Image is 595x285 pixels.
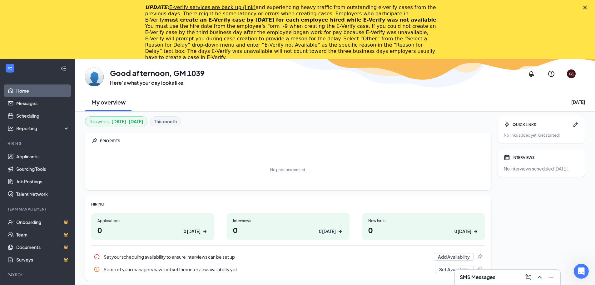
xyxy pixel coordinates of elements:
a: DocumentsCrown [16,241,70,253]
div: No links added yet. Get started! [504,133,579,138]
button: ComposeMessage [523,272,533,282]
a: New hires00 [DATE]ArrowRight [362,213,485,240]
div: No priorities pinned. [270,167,306,172]
div: 0 [DATE] [319,228,336,235]
div: PRIORITIES [100,138,485,144]
button: Add Availability [434,253,474,261]
svg: ArrowRight [202,228,208,235]
svg: ArrowRight [337,228,343,235]
h2: My overview [92,98,126,106]
svg: Pin [476,266,483,272]
h1: Good afternoon, GM 1039 [110,68,205,78]
svg: Collapse [60,65,67,72]
div: HIRING [91,201,485,207]
svg: ChevronUp [536,273,543,281]
svg: QuestionInfo [548,70,555,78]
h3: Here’s what your day looks like [110,79,205,86]
button: Set Availability [435,266,474,273]
svg: Minimize [547,273,555,281]
h1: 0 [97,225,208,235]
svg: Bolt [504,121,510,128]
a: Scheduling [16,109,70,122]
svg: Calendar [504,154,510,160]
h1: 0 [233,225,344,235]
img: GM 1039 [85,68,104,86]
svg: Pen [573,121,579,128]
div: Hiring [7,141,68,146]
svg: ArrowRight [473,228,479,235]
div: Some of your managers have not set their interview availability yet [91,263,485,276]
b: [DATE] - [DATE] [112,118,143,125]
div: Set your scheduling availability to ensure interviews can be set up [91,251,485,263]
div: QUICK LINKS [513,122,570,127]
div: [DATE] [571,99,585,105]
svg: Pin [91,138,97,144]
div: Applications [97,218,208,223]
div: Interviews [233,218,344,223]
a: E-verify services are back up (link) [169,4,256,10]
div: Set your scheduling availability to ensure interviews can be set up [104,254,430,260]
a: Job Postings [16,175,70,188]
a: SurveysCrown [16,253,70,266]
a: Sourcing Tools [16,163,70,175]
svg: Notifications [528,70,535,78]
div: Payroll [7,272,68,277]
h1: 0 [368,225,479,235]
b: must create an E‑Verify case by [DATE] for each employee hired while E‑Verify was not available [164,17,436,23]
div: Team Management [7,206,68,212]
div: New hires [368,218,479,223]
div: Reporting [16,125,70,131]
div: 0 [DATE] [184,228,201,235]
a: Messages [16,97,70,109]
a: OnboardingCrown [16,216,70,228]
div: Some of your managers have not set their interview availability yet [104,266,431,272]
div: No interviews scheduled [DATE]. [504,165,579,172]
a: InfoSet your scheduling availability to ensure interviews can be set upAdd AvailabilityPin [91,251,485,263]
div: This week : [89,118,143,125]
div: INTERVIEWS [513,155,579,160]
a: Talent Network [16,188,70,200]
svg: Pin [476,254,483,260]
button: ChevronUp [534,272,544,282]
svg: ComposeMessage [525,273,532,281]
svg: Info [94,254,100,260]
iframe: Intercom live chat [574,264,589,279]
div: and experiencing heavy traffic from outstanding e-verify cases from the previous days. There migh... [145,4,440,61]
b: This month [154,118,177,125]
a: Applications00 [DATE]ArrowRight [91,213,214,240]
div: G1 [569,71,574,77]
div: 0 [DATE] [454,228,471,235]
a: TeamCrown [16,228,70,241]
svg: Analysis [7,125,14,131]
h3: SMS Messages [460,274,495,281]
div: Close [583,6,589,9]
i: UPDATE: [145,4,256,10]
a: Applicants [16,150,70,163]
button: Minimize [545,272,555,282]
a: Home [16,84,70,97]
a: Interviews00 [DATE]ArrowRight [227,213,350,240]
svg: WorkstreamLogo [7,65,13,71]
a: InfoSome of your managers have not set their interview availability yetSet AvailabilityPin [91,263,485,276]
svg: Info [94,266,100,272]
